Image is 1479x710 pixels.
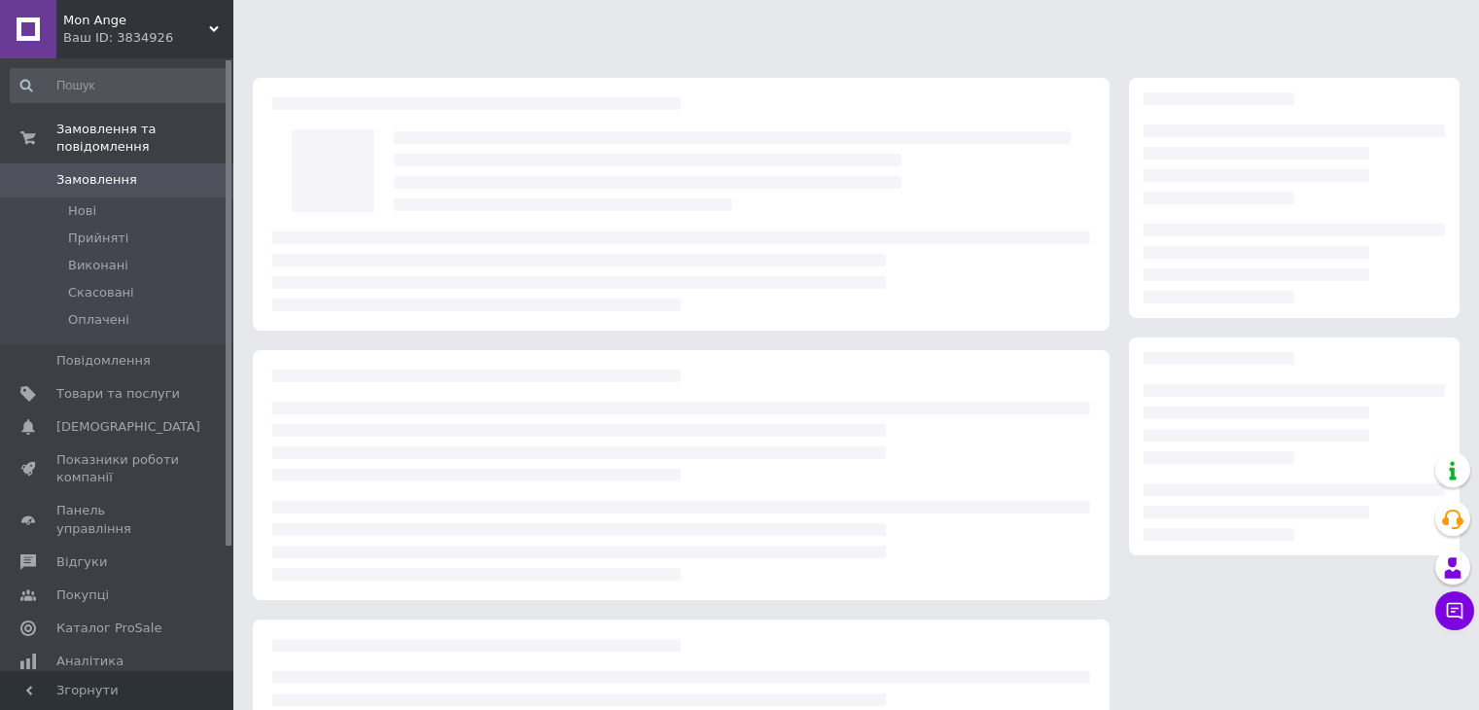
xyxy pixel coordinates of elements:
[56,553,107,571] span: Відгуки
[56,418,200,436] span: [DEMOGRAPHIC_DATA]
[56,121,233,156] span: Замовлення та повідомлення
[63,29,233,47] div: Ваш ID: 3834926
[56,171,137,189] span: Замовлення
[68,257,128,274] span: Виконані
[68,284,134,302] span: Скасовані
[68,311,129,329] span: Оплачені
[56,620,161,637] span: Каталог ProSale
[56,653,123,670] span: Аналітика
[1435,591,1474,630] button: Чат з покупцем
[56,352,151,370] span: Повідомлення
[68,230,128,247] span: Прийняті
[63,12,209,29] span: Mon Ange
[10,68,229,103] input: Пошук
[56,451,180,486] span: Показники роботи компанії
[56,385,180,403] span: Товари та послуги
[56,502,180,537] span: Панель управління
[56,586,109,604] span: Покупці
[68,202,96,220] span: Нові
